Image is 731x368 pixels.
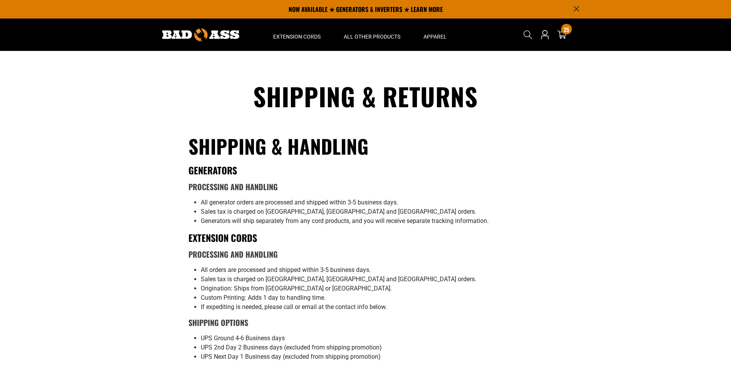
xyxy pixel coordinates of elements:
img: Bad Ass Extension Cords [162,29,239,41]
summary: Apparel [412,19,458,51]
strong: GENERATORS [188,163,237,177]
span: All orders are processed and shipped within 3-5 business days. [201,266,371,273]
summary: Extension Cords [262,19,332,51]
strong: Shipping & Handling [188,132,368,160]
b: Shipping Options [188,317,248,328]
span: Extension Cords [273,33,321,40]
strong: EXTENSION CORDS [188,231,257,245]
h1: Shipping & Returns [188,80,543,112]
span: Sales tax is charged on [GEOGRAPHIC_DATA], [GEOGRAPHIC_DATA] and [GEOGRAPHIC_DATA] orders. [201,275,476,283]
span: If expediting is needed, please call or email at the contact info below. [201,303,387,311]
span: UPS 2nd Day 2 Business days (excluded from shipping promotion) [201,344,382,351]
summary: Search [522,29,534,41]
span: UPS Ground 4-6 Business days [201,334,285,342]
span: 25 [564,27,569,32]
li: Generators will ship separately from any cord products, and you will receive separate tracking in... [201,216,543,226]
span: All generator orders are processed and shipped within 3-5 business days. [201,199,398,206]
span: All Other Products [344,33,400,40]
strong: Processing and Handling [188,248,278,260]
span: Origination: Ships from [GEOGRAPHIC_DATA] or [GEOGRAPHIC_DATA]. [201,285,392,292]
summary: All Other Products [332,19,412,51]
span: Sales tax is charged on [GEOGRAPHIC_DATA], [GEOGRAPHIC_DATA] and [GEOGRAPHIC_DATA] orders. [201,208,476,215]
span: Apparel [423,33,447,40]
span: UPS Next Day 1 Business day (excluded from shipping promotion) [201,353,381,360]
span: Custom Printing: Adds 1 day to handling time. [201,294,326,301]
strong: Processing and Handling [188,181,278,192]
